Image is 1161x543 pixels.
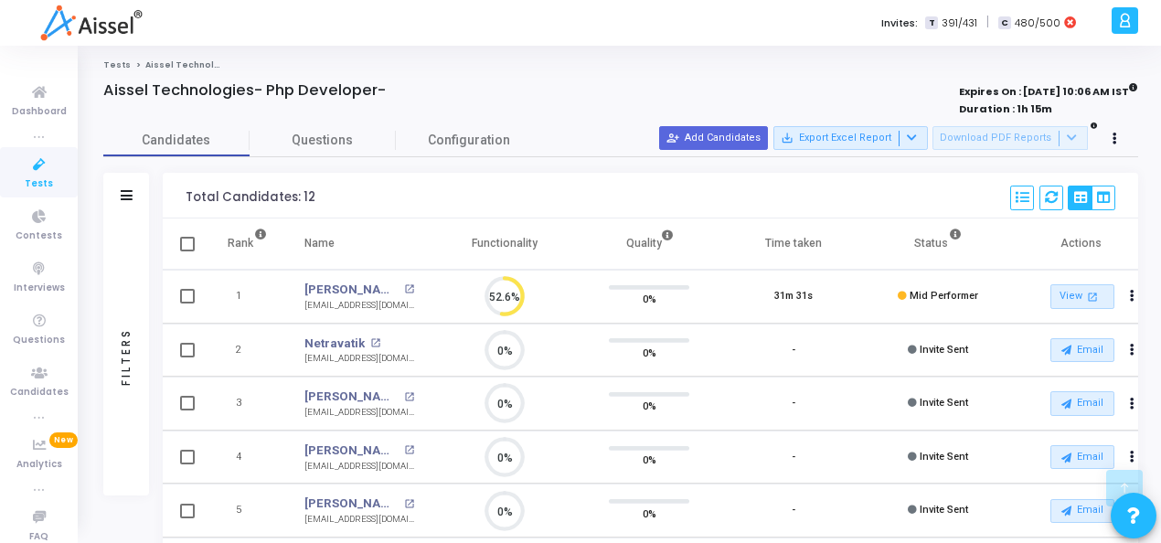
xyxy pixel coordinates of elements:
mat-icon: open_in_new [1085,289,1101,304]
nav: breadcrumb [103,59,1138,71]
span: T [925,16,937,30]
td: 5 [208,484,286,538]
span: Configuration [428,131,510,150]
div: Name [304,233,335,253]
span: Invite Sent [920,451,968,463]
a: [PERSON_NAME] [304,442,399,460]
button: Email [1050,499,1114,523]
span: 0% [643,343,656,361]
td: 4 [208,431,286,484]
div: Filters [118,256,134,457]
mat-icon: open_in_new [404,499,414,509]
span: Invite Sent [920,504,968,516]
th: Functionality [432,218,577,270]
a: Netravatik [304,335,365,353]
div: Time taken [765,233,822,253]
th: Quality [577,218,721,270]
span: 0% [643,397,656,415]
mat-icon: person_add_alt [666,132,679,144]
button: Actions [1120,284,1145,310]
div: [EMAIL_ADDRESS][DOMAIN_NAME] [304,299,414,313]
span: Tests [25,176,53,192]
span: Mid Performer [910,290,978,302]
button: Actions [1120,444,1145,470]
td: 2 [208,324,286,378]
a: [PERSON_NAME] [304,388,399,406]
mat-icon: open_in_new [404,392,414,402]
div: Total Candidates: 12 [186,190,315,205]
div: 31m 31s [774,289,813,304]
strong: Duration : 1h 15m [959,101,1052,116]
span: 0% [643,290,656,308]
div: [EMAIL_ADDRESS][DOMAIN_NAME] [304,460,414,474]
button: Email [1050,338,1114,362]
span: Interviews [14,281,65,296]
span: New [49,432,78,448]
div: [EMAIL_ADDRESS][DOMAIN_NAME] [304,352,414,366]
span: 0% [643,451,656,469]
button: Actions [1120,337,1145,363]
div: - [792,343,795,358]
th: Status [866,218,1010,270]
span: Contests [16,229,62,244]
button: Export Excel Report [773,126,928,150]
span: Analytics [16,457,62,473]
a: Tests [103,59,131,70]
h4: Aissel Technologies- Php Developer- [103,81,386,100]
button: Email [1050,391,1114,415]
span: Invite Sent [920,397,968,409]
span: Questions [13,333,65,348]
mat-icon: open_in_new [404,284,414,294]
div: [EMAIL_ADDRESS][DOMAIN_NAME] [304,513,414,527]
label: Invites: [881,16,918,31]
a: View [1050,284,1114,309]
span: Aissel Technologies- Php Developer- [145,59,323,70]
span: 480/500 [1015,16,1060,31]
span: | [986,13,989,32]
img: logo [40,5,142,41]
td: 3 [208,377,286,431]
span: Dashboard [12,104,67,120]
button: Actions [1120,391,1145,417]
div: - [792,450,795,465]
span: 0% [643,504,656,522]
mat-icon: open_in_new [370,338,380,348]
div: - [792,396,795,411]
th: Actions [1010,218,1155,270]
span: Invite Sent [920,344,968,356]
td: 1 [208,270,286,324]
div: View Options [1068,186,1115,210]
span: Candidates [10,385,69,400]
button: Download PDF Reports [932,126,1088,150]
button: Add Candidates [659,126,768,150]
span: 391/431 [942,16,977,31]
button: Email [1050,445,1114,469]
span: C [998,16,1010,30]
a: [PERSON_NAME] [304,281,399,299]
mat-icon: open_in_new [404,445,414,455]
strong: Expires On : [DATE] 10:06 AM IST [959,80,1138,100]
th: Rank [208,218,286,270]
mat-icon: save_alt [781,132,794,144]
span: Questions [250,131,396,150]
div: [EMAIL_ADDRESS][DOMAIN_NAME] [304,406,414,420]
span: Candidates [103,131,250,150]
div: - [792,503,795,518]
a: [PERSON_NAME] [304,495,399,513]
